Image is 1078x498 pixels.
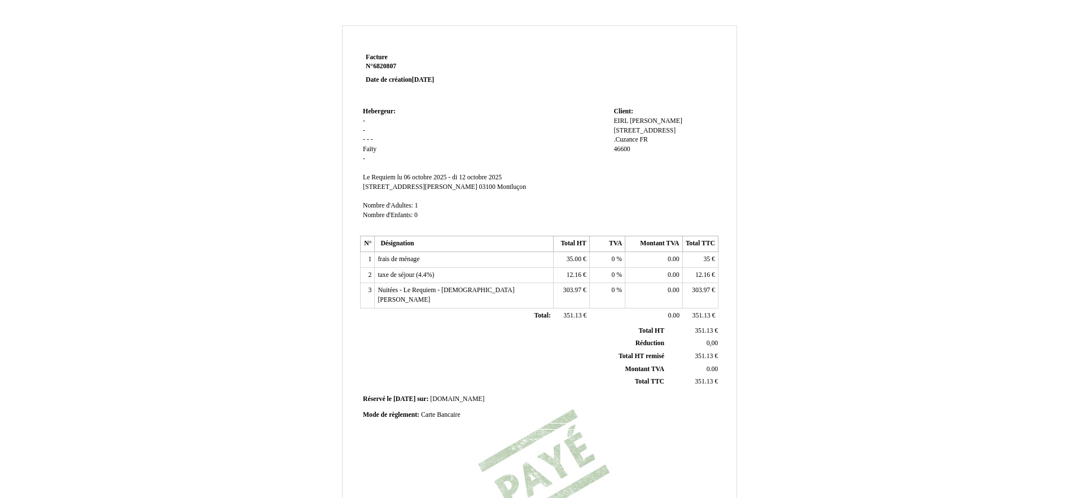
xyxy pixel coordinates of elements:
[639,327,664,334] span: Total HT
[375,236,554,252] th: Désignation
[363,155,365,162] span: -
[367,136,369,143] span: -
[668,312,680,319] span: 0.00
[563,312,581,319] span: 351.13
[667,350,720,363] td: €
[635,378,664,385] span: Total TTC
[363,202,413,209] span: Nombre d'Adultes:
[682,308,718,324] td: €
[554,236,589,252] th: Total HT
[363,136,365,143] span: -
[636,340,664,347] span: Réduction
[703,255,710,263] span: 35
[363,411,419,418] span: Mode de règlement:
[366,76,434,83] strong: Date de création
[430,395,484,403] span: [DOMAIN_NAME]
[378,255,419,263] span: frais de ménage
[366,54,388,61] span: Facture
[614,117,628,125] span: EIRL
[479,183,496,191] span: 03100
[693,312,711,319] span: 351.13
[363,174,395,181] span: Le Requiem
[667,376,720,389] td: €
[692,287,710,294] span: 303.97
[668,271,679,279] span: 0.00
[614,127,676,134] span: [STREET_ADDRESS]
[412,76,434,83] span: [DATE]
[589,252,625,268] td: %
[366,62,501,71] strong: N°
[567,255,581,263] span: 35.00
[630,117,682,125] span: [PERSON_NAME]
[612,255,615,263] span: 0
[707,365,718,373] span: 0.00
[612,271,615,279] span: 0
[378,271,434,279] span: taxe de séjour (4.4%)
[682,267,718,283] td: €
[534,312,550,319] span: Total:
[589,283,625,308] td: %
[554,267,589,283] td: €
[371,136,373,143] span: -
[363,117,365,125] span: -
[497,183,526,191] span: Montluçon
[589,236,625,252] th: TVA
[612,287,615,294] span: 0
[414,211,418,219] span: 0
[614,136,638,143] span: .Cuzance
[707,340,718,347] span: 0,00
[625,236,682,252] th: Montant TVA
[397,174,502,181] span: lu 06 octobre 2025 - di 12 octobre 2025
[361,283,375,308] td: 3
[363,108,396,115] span: Hebergeur:
[363,395,392,403] span: Réservé le
[554,308,589,324] td: €
[378,287,514,303] span: Nuitées - Le Requiem - [DEMOGRAPHIC_DATA][PERSON_NAME]
[563,287,581,294] span: 303.97
[415,202,418,209] span: 1
[668,287,679,294] span: 0.00
[682,252,718,268] td: €
[393,395,415,403] span: [DATE]
[695,378,713,385] span: 351.13
[625,365,664,373] span: Montant TVA
[619,352,664,360] span: Total HT remisé
[363,146,376,153] span: Faïty
[373,63,396,70] span: 6820807
[567,271,581,279] span: 12.16
[614,108,633,115] span: Client:
[361,252,375,268] td: 1
[421,411,461,418] span: Carte Bancaire
[363,183,477,191] span: [STREET_ADDRESS][PERSON_NAME]
[417,395,428,403] span: sur:
[614,146,630,153] span: 46600
[682,236,718,252] th: Total TTC
[682,283,718,308] td: €
[363,127,365,134] span: -
[695,327,713,334] span: 351.13
[363,211,413,219] span: Nombre d'Enfants:
[554,252,589,268] td: €
[667,325,720,337] td: €
[668,255,679,263] span: 0.00
[589,267,625,283] td: %
[361,236,375,252] th: N°
[695,352,713,360] span: 351.13
[640,136,648,143] span: FR
[554,283,589,308] td: €
[695,271,710,279] span: 12.16
[361,267,375,283] td: 2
